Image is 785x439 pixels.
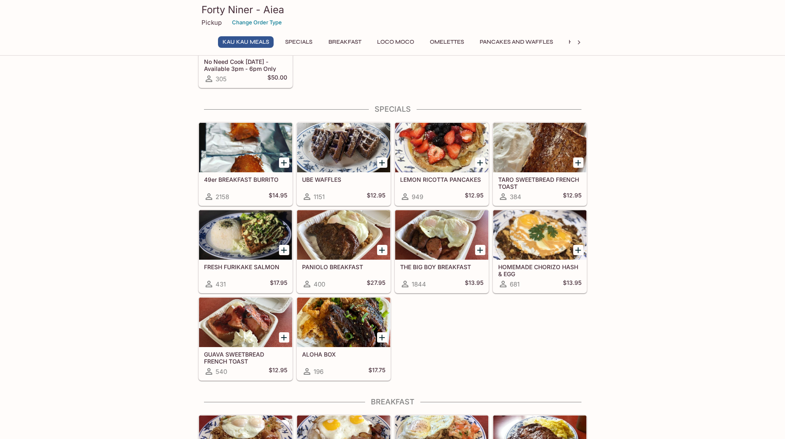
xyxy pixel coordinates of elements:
[269,366,287,376] h5: $12.95
[199,298,292,347] div: GUAVA SWEETBREAD FRENCH TOAST
[573,245,583,255] button: Add HOMEMADE CHORIZO HASH & EGG
[297,122,391,206] a: UBE WAFFLES1151$12.95
[564,36,666,48] button: Hawaiian Style French Toast
[412,193,423,201] span: 949
[216,193,229,201] span: 2158
[297,297,391,380] a: ALOHA BOX196$17.75
[493,210,587,293] a: HOMEMADE CHORIZO HASH & EGG681$13.95
[465,192,483,202] h5: $12.95
[493,210,586,260] div: HOMEMADE CHORIZO HASH & EGG
[395,123,488,172] div: LEMON RICOTTA PANCAKES
[395,210,489,293] a: THE BIG BOY BREAKFAST1844$13.95
[314,280,325,288] span: 400
[368,366,385,376] h5: $17.75
[204,176,287,183] h5: 49er BREAKFAST BURRITO
[367,279,385,289] h5: $27.95
[216,368,227,376] span: 540
[216,280,226,288] span: 431
[493,123,586,172] div: TARO SWEETBREAD FRENCH TOAST
[425,36,469,48] button: Omelettes
[204,263,287,270] h5: FRESH FURIKAKE SALMON
[267,74,287,84] h5: $50.00
[302,351,385,358] h5: ALOHA BOX
[498,263,581,277] h5: HOMEMADE CHORIZO HASH & EGG
[279,157,289,168] button: Add 49er BREAKFAST BURRITO
[198,397,587,406] h4: Breakfast
[493,122,587,206] a: TARO SWEETBREAD FRENCH TOAST384$12.95
[199,210,292,260] div: FRESH FURIKAKE SALMON
[400,176,483,183] h5: LEMON RICOTTA PANCAKES
[199,123,292,172] div: 49er BREAKFAST BURRITO
[314,193,325,201] span: 1151
[302,176,385,183] h5: UBE WAFFLES
[302,263,385,270] h5: PANIOLO BREAKFAST
[465,279,483,289] h5: $13.95
[563,279,581,289] h5: $13.95
[216,75,227,83] span: 305
[199,210,293,293] a: FRESH FURIKAKE SALMON431$17.95
[269,192,287,202] h5: $14.95
[510,280,520,288] span: 681
[475,36,558,48] button: Pancakes and Waffles
[510,193,521,201] span: 384
[228,16,286,29] button: Change Order Type
[199,122,293,206] a: 49er BREAKFAST BURRITO2158$14.95
[373,36,419,48] button: Loco Moco
[314,368,323,376] span: 196
[324,36,366,48] button: Breakfast
[297,210,391,293] a: PANIOLO BREAKFAST400$27.95
[202,19,222,26] p: Pickup
[279,245,289,255] button: Add FRESH FURIKAKE SALMON
[400,263,483,270] h5: THE BIG BOY BREAKFAST
[204,58,287,72] h5: No Need Cook [DATE] - Available 3pm - 6pm Only
[367,192,385,202] h5: $12.95
[475,245,485,255] button: Add THE BIG BOY BREAKFAST
[412,280,426,288] span: 1844
[395,122,489,206] a: LEMON RICOTTA PANCAKES949$12.95
[297,298,390,347] div: ALOHA BOX
[498,176,581,190] h5: TARO SWEETBREAD FRENCH TOAST
[297,123,390,172] div: UBE WAFFLES
[377,245,387,255] button: Add PANIOLO BREAKFAST
[280,36,317,48] button: Specials
[377,157,387,168] button: Add UBE WAFFLES
[475,157,485,168] button: Add LEMON RICOTTA PANCAKES
[198,105,587,114] h4: Specials
[279,332,289,343] button: Add GUAVA SWEETBREAD FRENCH TOAST
[297,210,390,260] div: PANIOLO BREAKFAST
[270,279,287,289] h5: $17.95
[218,36,274,48] button: Kau Kau Meals
[573,157,583,168] button: Add TARO SWEETBREAD FRENCH TOAST
[204,351,287,364] h5: GUAVA SWEETBREAD FRENCH TOAST
[202,3,584,16] h3: Forty Niner - Aiea
[563,192,581,202] h5: $12.95
[377,332,387,343] button: Add ALOHA BOX
[395,210,488,260] div: THE BIG BOY BREAKFAST
[199,297,293,380] a: GUAVA SWEETBREAD FRENCH TOAST540$12.95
